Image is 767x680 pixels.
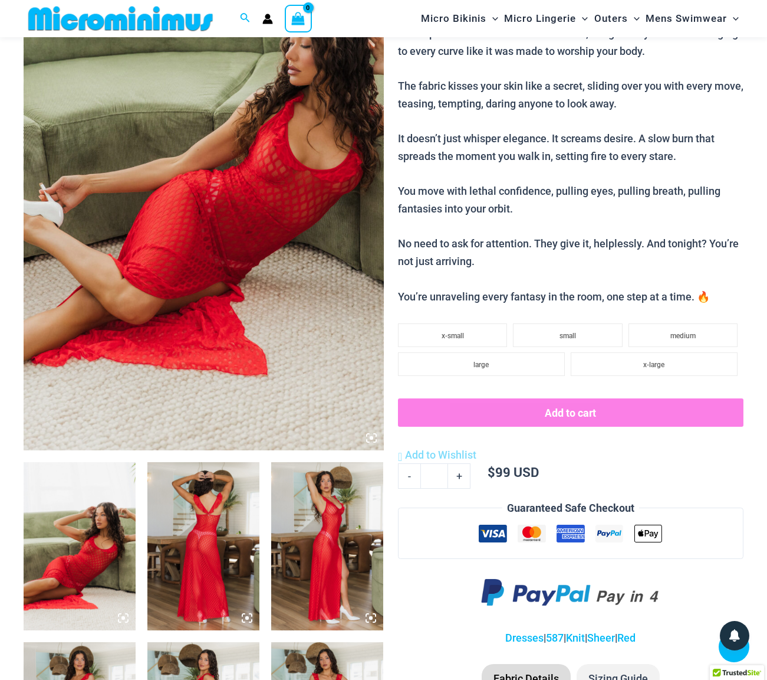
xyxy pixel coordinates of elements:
[643,361,664,369] span: x-large
[571,352,738,376] li: x-large
[473,361,489,369] span: large
[442,332,464,340] span: x-small
[448,463,470,488] a: +
[240,11,251,26] a: Search icon link
[398,352,565,376] li: large
[628,4,640,34] span: Menu Toggle
[488,463,539,480] bdi: 99 USD
[501,4,591,34] a: Micro LingerieMenu ToggleMenu Toggle
[405,449,476,461] span: Add to Wishlist
[504,4,576,34] span: Micro Lingerie
[643,4,742,34] a: Mens SwimwearMenu ToggleMenu Toggle
[398,463,420,488] a: -
[587,632,615,644] a: Sheer
[420,463,448,488] input: Product quantity
[502,499,639,517] legend: Guaranteed Safe Checkout
[566,632,585,644] a: Knit
[546,632,564,644] a: 587
[559,332,576,340] span: small
[727,4,739,34] span: Menu Toggle
[24,462,136,630] img: Sometimes Red 587 Dress
[271,462,383,630] img: Sometimes Red 587 Dress
[418,4,501,34] a: Micro BikinisMenu ToggleMenu Toggle
[421,4,486,34] span: Micro Bikinis
[147,462,259,630] img: Sometimes Red 587 Dress
[285,5,312,32] a: View Shopping Cart, empty
[591,4,643,34] a: OutersMenu ToggleMenu Toggle
[486,4,498,34] span: Menu Toggle
[670,332,696,340] span: medium
[398,398,743,427] button: Add to cart
[505,632,544,644] a: Dresses
[24,5,218,32] img: MM SHOP LOGO FLAT
[488,463,495,480] span: $
[594,4,628,34] span: Outers
[262,14,273,24] a: Account icon link
[617,632,636,644] a: Red
[398,446,476,464] a: Add to Wishlist
[646,4,727,34] span: Mens Swimwear
[398,323,507,347] li: x-small
[576,4,588,34] span: Menu Toggle
[398,629,743,647] p: | | | |
[513,323,622,347] li: small
[628,323,738,347] li: medium
[416,2,743,35] nav: Site Navigation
